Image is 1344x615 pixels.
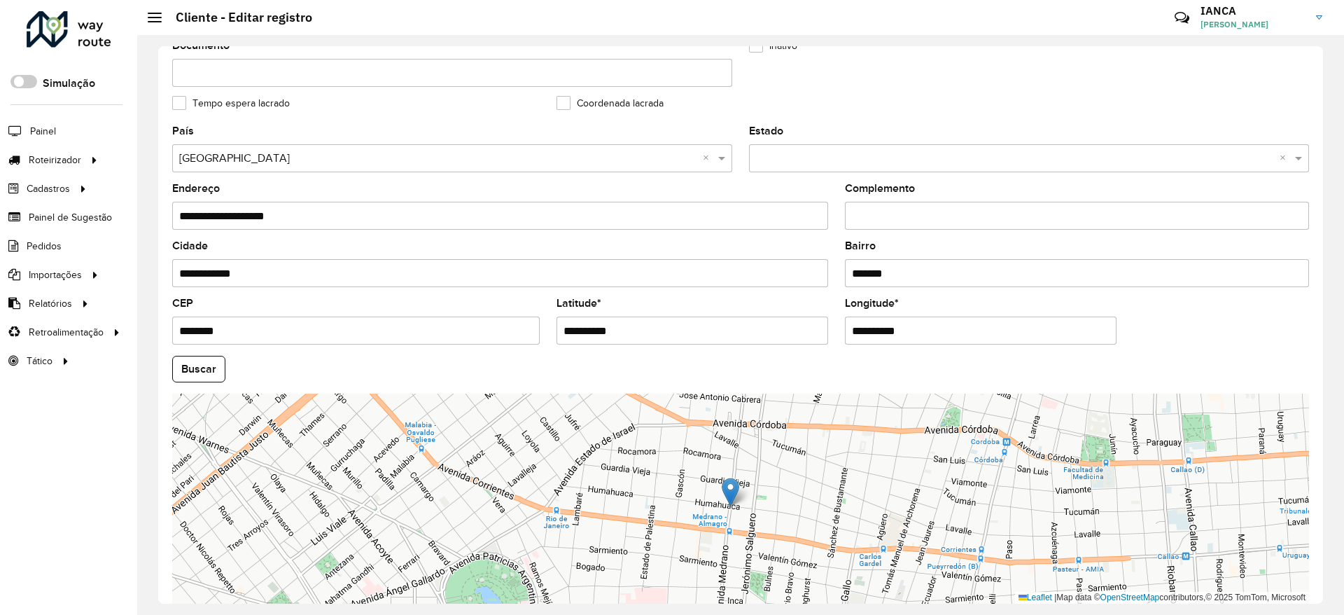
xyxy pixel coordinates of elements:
span: Roteirizador [29,153,81,167]
span: Pedidos [27,239,62,254]
img: Marker [722,478,739,506]
span: Painel de Sugestão [29,210,112,225]
label: Tempo espera lacrado [172,96,290,111]
label: Complemento [845,180,915,197]
span: Clear all [1280,150,1291,167]
label: País [172,123,194,139]
span: Importações [29,268,82,282]
label: CEP [172,295,193,312]
label: Estado [749,123,783,139]
span: Retroalimentação [29,325,104,340]
div: Map data © contributors,© 2025 TomTom, Microsoft [1015,592,1309,604]
span: Relatórios [29,296,72,311]
label: Cidade [172,237,208,254]
span: | [1054,593,1056,602]
button: Buscar [172,356,225,382]
label: Longitude [845,295,899,312]
label: Coordenada lacrada [556,96,664,111]
span: Cadastros [27,181,70,196]
h3: IANCA [1200,4,1305,18]
span: Tático [27,354,52,368]
span: Clear all [703,150,715,167]
a: OpenStreetMap [1100,593,1160,602]
label: Latitude [556,295,601,312]
label: Endereço [172,180,220,197]
label: Simulação [43,75,95,92]
label: Bairro [845,237,876,254]
a: Contato Rápido [1167,3,1197,33]
h2: Cliente - Editar registro [162,10,312,25]
a: Leaflet [1018,593,1052,602]
span: Painel [30,124,56,139]
span: [PERSON_NAME] [1200,18,1305,31]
